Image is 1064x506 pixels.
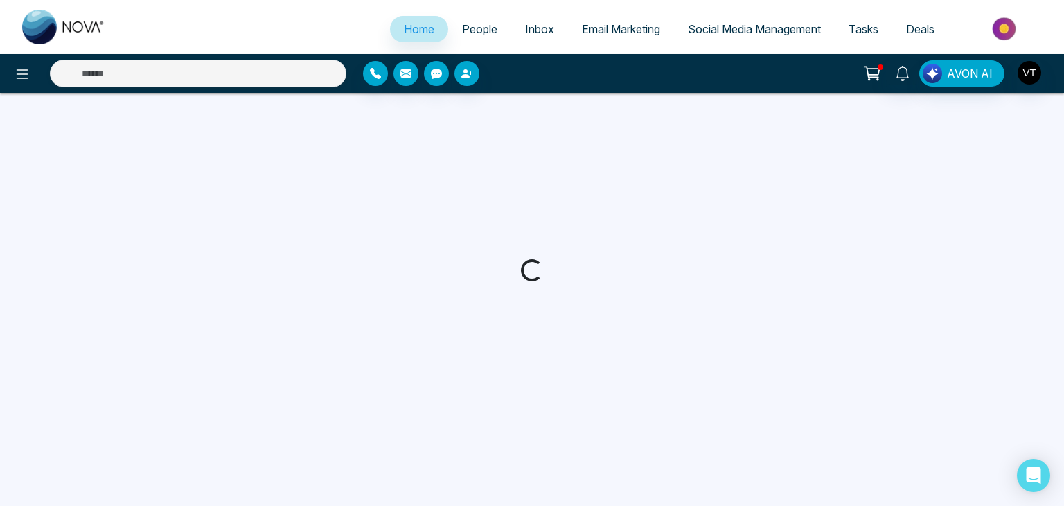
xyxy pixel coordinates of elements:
[390,16,448,42] a: Home
[674,16,835,42] a: Social Media Management
[849,22,878,36] span: Tasks
[448,16,511,42] a: People
[906,22,934,36] span: Deals
[1017,459,1050,492] div: Open Intercom Messenger
[525,22,554,36] span: Inbox
[892,16,948,42] a: Deals
[835,16,892,42] a: Tasks
[404,22,434,36] span: Home
[923,64,942,83] img: Lead Flow
[568,16,674,42] a: Email Marketing
[1018,61,1041,85] img: User Avatar
[462,22,497,36] span: People
[955,13,1056,44] img: Market-place.gif
[688,22,821,36] span: Social Media Management
[22,10,105,44] img: Nova CRM Logo
[947,65,993,82] span: AVON AI
[582,22,660,36] span: Email Marketing
[919,60,1004,87] button: AVON AI
[511,16,568,42] a: Inbox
